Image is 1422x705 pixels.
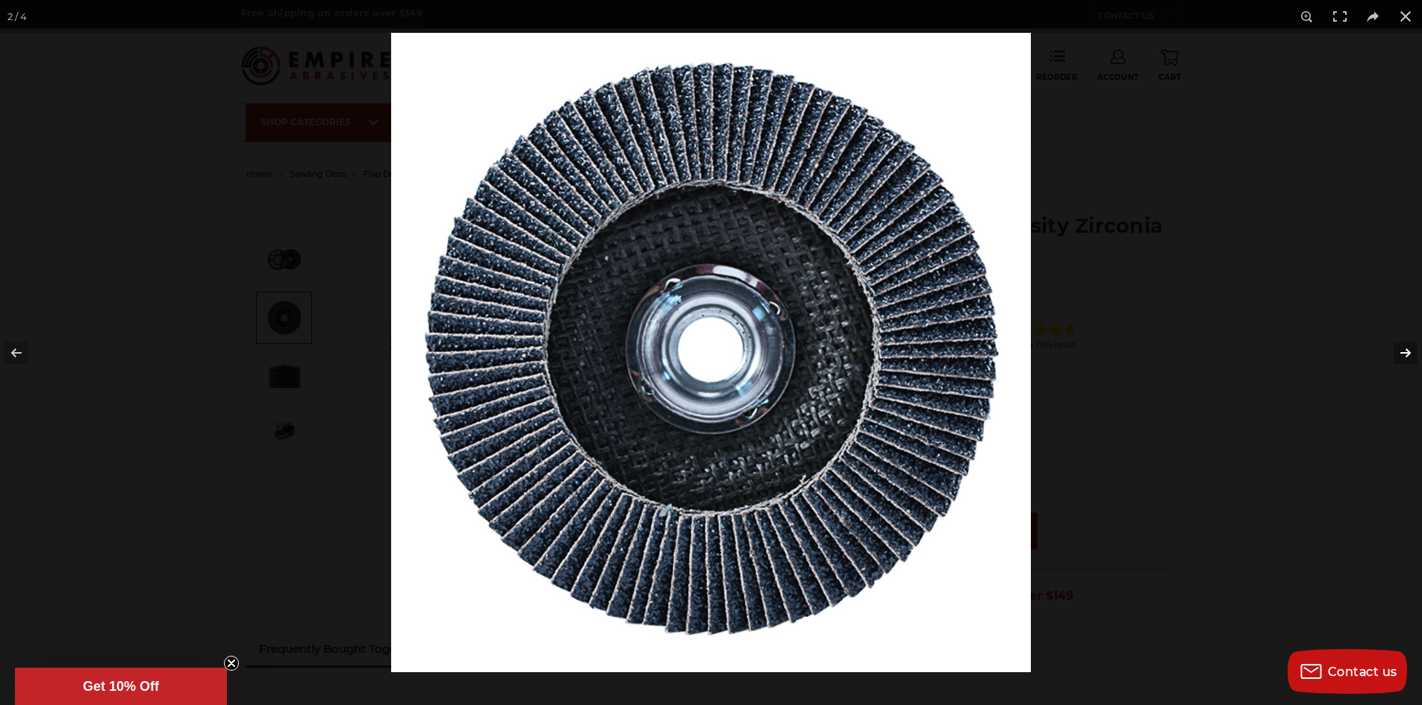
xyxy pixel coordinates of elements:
[1328,665,1397,679] span: Contact us
[391,33,1031,672] img: IMG_2420__20947.1638997425.jpg
[224,656,239,671] button: Close teaser
[1288,649,1407,694] button: Contact us
[83,679,159,694] span: Get 10% Off
[15,668,227,705] div: Get 10% OffClose teaser
[1370,316,1422,390] button: Next (arrow right)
